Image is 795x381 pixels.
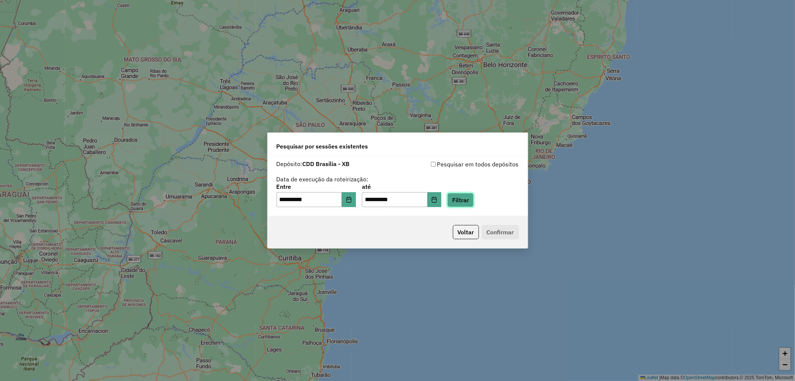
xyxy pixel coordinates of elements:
[362,182,441,191] label: até
[398,160,519,169] div: Pesquisar em todos depósitos
[303,160,350,168] strong: CDD Brasilia - XB
[447,193,474,207] button: Filtrar
[453,225,479,239] button: Voltar
[277,175,369,184] label: Data de execução da roteirização:
[342,192,356,207] button: Choose Date
[277,182,356,191] label: Entre
[428,192,442,207] button: Choose Date
[277,159,350,168] label: Depósito:
[277,142,368,151] span: Pesquisar por sessões existentes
